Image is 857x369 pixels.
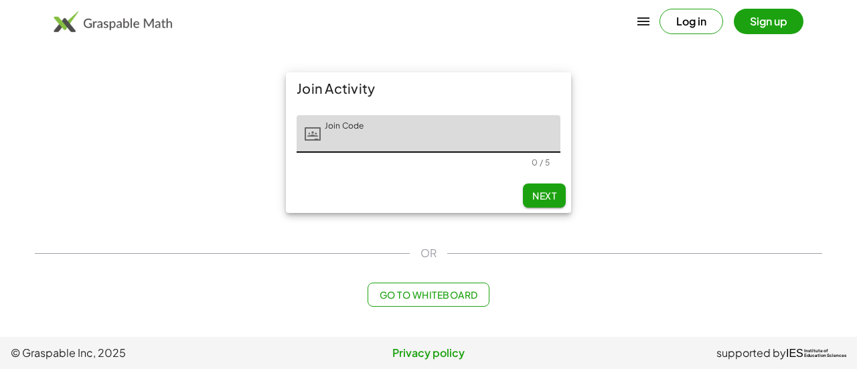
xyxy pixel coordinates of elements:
button: Next [523,183,566,208]
span: Institute of Education Sciences [804,349,846,358]
span: Go to Whiteboard [379,289,477,301]
span: OR [420,245,437,261]
button: Sign up [734,9,803,34]
span: supported by [716,345,786,361]
div: Join Activity [286,72,571,104]
span: Next [532,190,556,202]
a: IESInstitute ofEducation Sciences [786,345,846,361]
span: © Graspable Inc, 2025 [11,345,289,361]
a: Privacy policy [289,345,568,361]
button: Go to Whiteboard [368,283,489,307]
button: Log in [659,9,723,34]
div: 0 / 5 [532,157,550,167]
span: IES [786,347,803,360]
